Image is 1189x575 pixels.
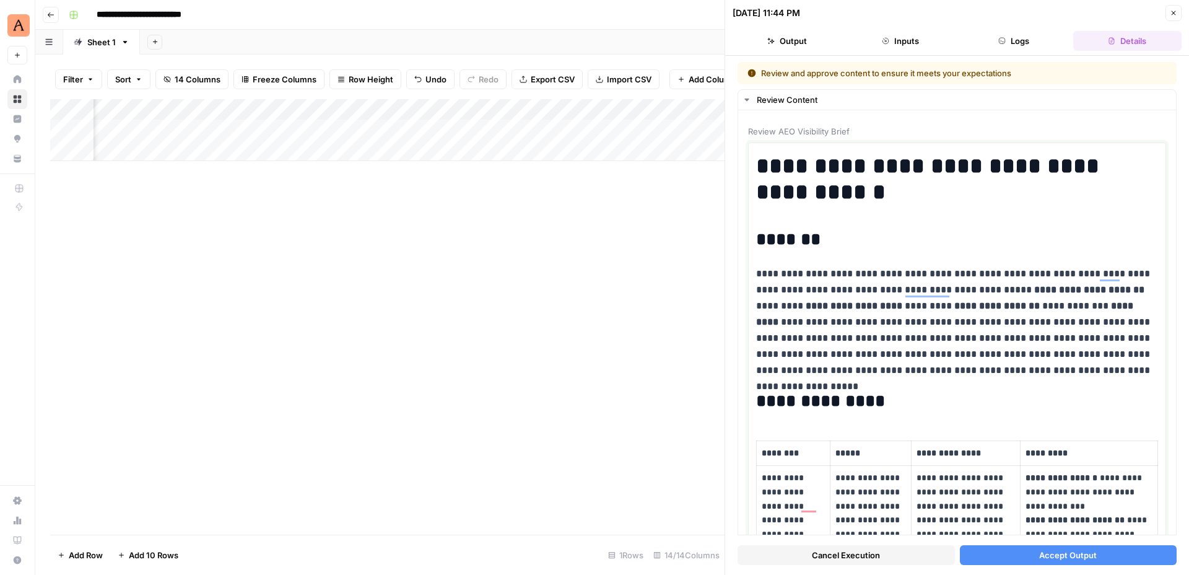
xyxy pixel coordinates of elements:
[406,69,455,89] button: Undo
[7,530,27,550] a: Learning Hub
[69,549,103,561] span: Add Row
[479,73,499,86] span: Redo
[7,89,27,109] a: Browse
[7,149,27,169] a: Your Data
[129,549,178,561] span: Add 10 Rows
[233,69,324,89] button: Freeze Columns
[960,545,1177,565] button: Accept Output
[253,73,316,86] span: Freeze Columns
[738,90,1176,110] button: Review Content
[7,69,27,89] a: Home
[757,94,1169,106] div: Review Content
[747,67,1089,79] div: Review and approve content to ensure it meets your expectations
[7,491,27,511] a: Settings
[960,31,1068,51] button: Logs
[349,73,393,86] span: Row Height
[588,69,660,89] button: Import CSV
[669,69,744,89] button: Add Column
[607,73,651,86] span: Import CSV
[512,69,583,89] button: Export CSV
[50,545,110,565] button: Add Row
[155,69,229,89] button: 14 Columns
[63,73,83,86] span: Filter
[329,69,401,89] button: Row Height
[7,550,27,570] button: Help + Support
[459,69,507,89] button: Redo
[425,73,446,86] span: Undo
[107,69,150,89] button: Sort
[7,10,27,41] button: Workspace: Animalz
[7,14,30,37] img: Animalz Logo
[55,69,102,89] button: Filter
[7,129,27,149] a: Opportunities
[7,109,27,129] a: Insights
[738,545,955,565] button: Cancel Execution
[7,511,27,530] a: Usage
[733,7,800,19] div: [DATE] 11:44 PM
[603,545,648,565] div: 1 Rows
[1073,31,1182,51] button: Details
[733,31,841,51] button: Output
[110,545,186,565] button: Add 10 Rows
[63,30,140,55] a: Sheet 1
[648,545,725,565] div: 14/14 Columns
[689,73,736,86] span: Add Column
[175,73,220,86] span: 14 Columns
[115,73,131,86] span: Sort
[531,73,575,86] span: Export CSV
[87,36,116,48] div: Sheet 1
[846,31,954,51] button: Inputs
[748,125,1166,138] span: Review AEO Visibility Brief
[1039,549,1097,561] span: Accept Output
[812,549,880,561] span: Cancel Execution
